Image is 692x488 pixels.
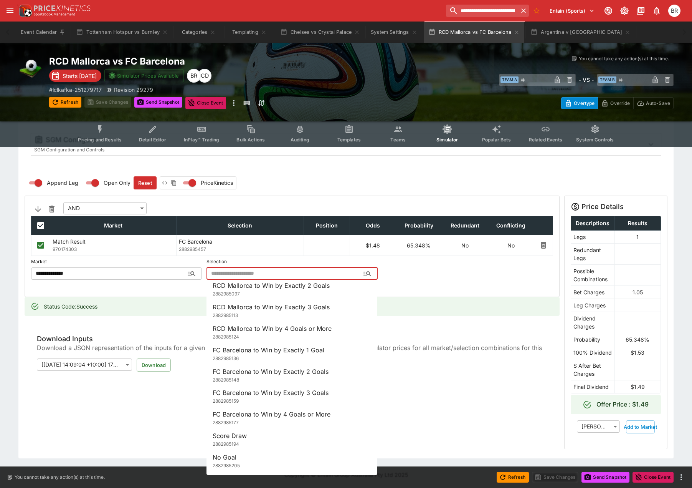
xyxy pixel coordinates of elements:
[213,420,239,425] span: 2882985177
[530,5,543,17] button: No Bookmarks
[160,178,169,188] button: View payload
[360,267,374,281] button: Close
[614,333,661,346] td: 65.348%
[614,285,661,299] td: 1.05
[213,368,329,375] span: FC Barcelona to Win by Exactly 2 Goals
[259,343,547,362] span: Download a CSV file containing the simulator prices for all market/selection combinations for thi...
[581,202,624,211] h5: Price Details
[526,22,635,43] button: Argentina v [GEOGRAPHIC_DATA]
[598,97,633,109] button: Override
[337,137,361,143] span: Templates
[176,216,304,235] th: Selection
[601,4,615,18] button: Connected to PK
[579,55,669,62] p: You cannot take any action(s) at this time.
[259,334,547,343] span: Download Prices
[37,343,232,352] span: Download a JSON representation of the inputs for a given revision.
[213,355,239,361] span: 2882985136
[63,202,147,214] div: AND
[213,334,239,340] span: 2882985124
[201,179,233,187] span: PriceKinetics
[529,137,562,143] span: Related Events
[571,346,614,359] td: 100% Dividend
[500,76,519,83] span: Team A
[304,216,350,235] th: Position
[31,256,202,267] label: Market
[577,420,620,433] div: [PERSON_NAME]
[571,285,614,299] td: Bet Charges
[34,5,91,11] img: PriceKinetics
[49,97,81,108] button: Refresh
[366,22,422,43] button: System Settings
[424,22,525,43] button: RCD Mallorca vs FC Barcelona
[213,346,324,354] span: FC Barcelona to Win by Exactly 1 Goal
[213,291,240,297] span: 2882985097
[15,474,105,481] p: You cannot take any action(s) at this time.
[571,230,614,243] td: Legs
[72,120,620,147] div: Event type filters
[646,99,670,107] p: Auto-Save
[213,410,330,418] span: FC Barcelona to Win by 4 Goals or More
[213,432,247,440] span: Score Draw
[16,22,70,43] button: Event Calendar
[184,137,219,143] span: InPlay™ Trading
[178,177,233,189] label: Change payload type
[626,420,655,433] button: Add to Market
[571,312,614,333] td: Dividend Charges
[396,235,442,256] td: 65.348%
[44,303,76,310] span: Status Code :
[47,179,78,187] span: Append Leg
[576,137,614,143] span: System Controls
[104,179,130,187] span: Open Only
[53,246,174,253] span: 970174303
[213,463,240,468] span: 2882985205
[213,303,330,311] span: RCD Mallorca to Win by Exactly 3 Goals
[614,230,661,243] td: 1
[134,97,182,108] button: Send Snapshot
[488,216,534,235] th: Conflicting
[561,97,598,109] button: Overtype
[50,216,177,235] th: Market
[187,69,201,83] div: Ben Raymond
[614,346,661,359] td: $1.53
[225,22,274,43] button: Templating
[213,389,329,397] span: FC Barcelona to Win by Exactly 3 Goals
[677,473,686,482] button: more
[104,69,184,82] button: Simulator Prices Available
[571,264,614,285] td: Possible Combinations
[76,303,97,310] span: Success
[37,359,132,371] div: [[DATE] 14:09:04 +10:00] 1755230944878419387 (Latest)
[213,398,239,404] span: 2882985159
[579,76,594,84] h6: - VS -
[78,137,122,143] span: Pricing and Results
[571,299,614,312] td: Leg Charges
[610,99,630,107] p: Override
[276,22,365,43] button: Chelsea vs Crystal Palace
[574,99,595,107] p: Overtype
[213,453,236,461] span: No Goal
[53,237,174,246] p: Match Result
[63,72,97,80] p: Starts [DATE]
[650,4,664,18] button: Notifications
[446,5,518,17] input: search
[134,176,157,189] button: Reset
[668,5,680,17] div: Ben Raymond
[442,216,488,235] th: Redundant
[596,400,649,408] h6: Offer Price : $1.49
[614,380,661,393] td: $1.49
[174,22,223,43] button: Categories
[49,55,362,67] h2: Copy To Clipboard
[545,5,599,17] button: Select Tenant
[571,216,614,230] th: Descriptions
[185,267,198,281] button: Open
[3,4,17,18] button: open drawer
[442,235,488,256] td: No
[571,243,614,264] td: Redundant Legs
[213,441,239,447] span: 2882985194
[497,472,529,483] button: Refresh
[396,216,442,235] th: Probability
[213,377,239,383] span: 2882985148
[179,246,301,253] span: 2882985457
[213,282,330,289] span: RCD Mallorca to Win by Exactly 2 Goals
[618,4,631,18] button: Toggle light/dark mode
[71,22,173,43] button: Tottenham Hotspur vs Burnley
